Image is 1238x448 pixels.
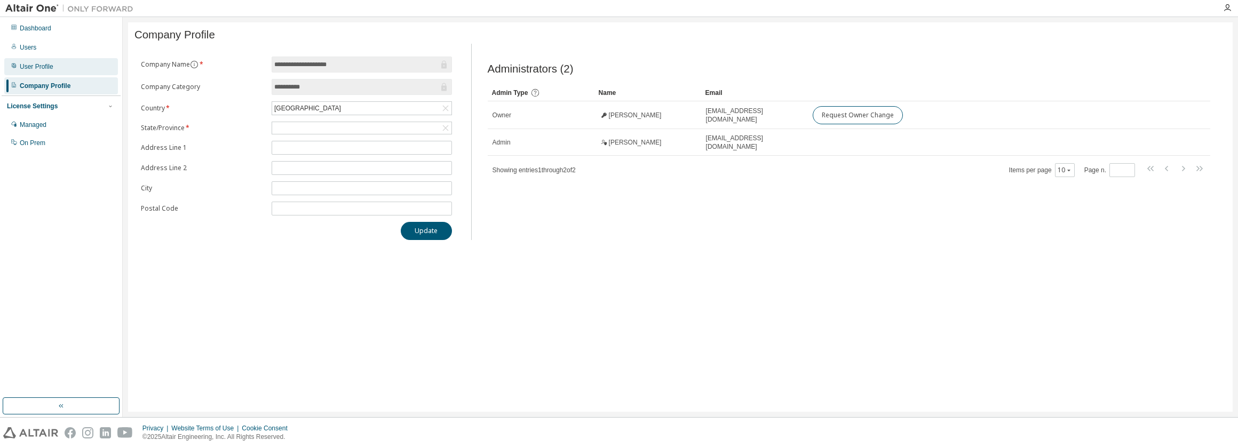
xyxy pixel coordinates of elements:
[20,121,46,129] div: Managed
[141,184,265,193] label: City
[813,106,903,124] button: Request Owner Change
[273,102,343,114] div: [GEOGRAPHIC_DATA]
[609,111,662,119] span: [PERSON_NAME]
[141,204,265,213] label: Postal Code
[3,427,58,438] img: altair_logo.svg
[20,62,53,71] div: User Profile
[190,60,199,69] button: information
[706,107,803,124] span: [EMAIL_ADDRESS][DOMAIN_NAME]
[706,134,803,151] span: [EMAIL_ADDRESS][DOMAIN_NAME]
[142,433,294,442] p: © 2025 Altair Engineering, Inc. All Rights Reserved.
[141,164,265,172] label: Address Line 2
[65,427,76,438] img: facebook.svg
[5,3,139,14] img: Altair One
[141,104,265,113] label: Country
[1084,163,1135,177] span: Page n.
[134,29,215,41] span: Company Profile
[20,82,70,90] div: Company Profile
[493,138,511,147] span: Admin
[242,424,293,433] div: Cookie Consent
[7,102,58,110] div: License Settings
[599,84,697,101] div: Name
[20,43,36,52] div: Users
[493,166,576,174] span: Showing entries 1 through 2 of 2
[100,427,111,438] img: linkedin.svg
[401,222,452,240] button: Update
[141,83,265,91] label: Company Category
[492,89,528,97] span: Admin Type
[1058,166,1072,174] button: 10
[20,139,45,147] div: On Prem
[609,138,662,147] span: [PERSON_NAME]
[20,24,51,33] div: Dashboard
[141,60,265,69] label: Company Name
[141,124,265,132] label: State/Province
[1009,163,1075,177] span: Items per page
[493,111,511,119] span: Owner
[488,63,574,75] span: Administrators (2)
[117,427,133,438] img: youtube.svg
[142,424,171,433] div: Privacy
[82,427,93,438] img: instagram.svg
[171,424,242,433] div: Website Terms of Use
[141,143,265,152] label: Address Line 1
[705,84,804,101] div: Email
[272,102,451,115] div: [GEOGRAPHIC_DATA]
